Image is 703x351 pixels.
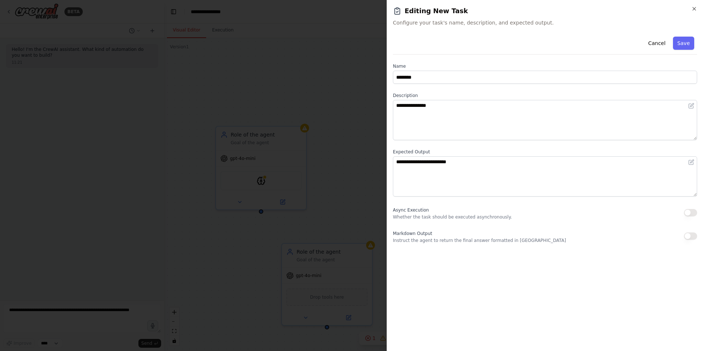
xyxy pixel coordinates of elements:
p: Instruct the agent to return the final answer formatted in [GEOGRAPHIC_DATA] [393,238,566,243]
label: Name [393,63,697,69]
button: Open in editor [687,158,696,167]
span: Configure your task's name, description, and expected output. [393,19,697,26]
button: Save [673,37,694,50]
button: Open in editor [687,101,696,110]
p: Whether the task should be executed asynchronously. [393,214,512,220]
h2: Editing New Task [393,6,697,16]
label: Expected Output [393,149,697,155]
span: Markdown Output [393,231,432,236]
label: Description [393,93,697,98]
button: Cancel [644,37,670,50]
span: Async Execution [393,208,429,213]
